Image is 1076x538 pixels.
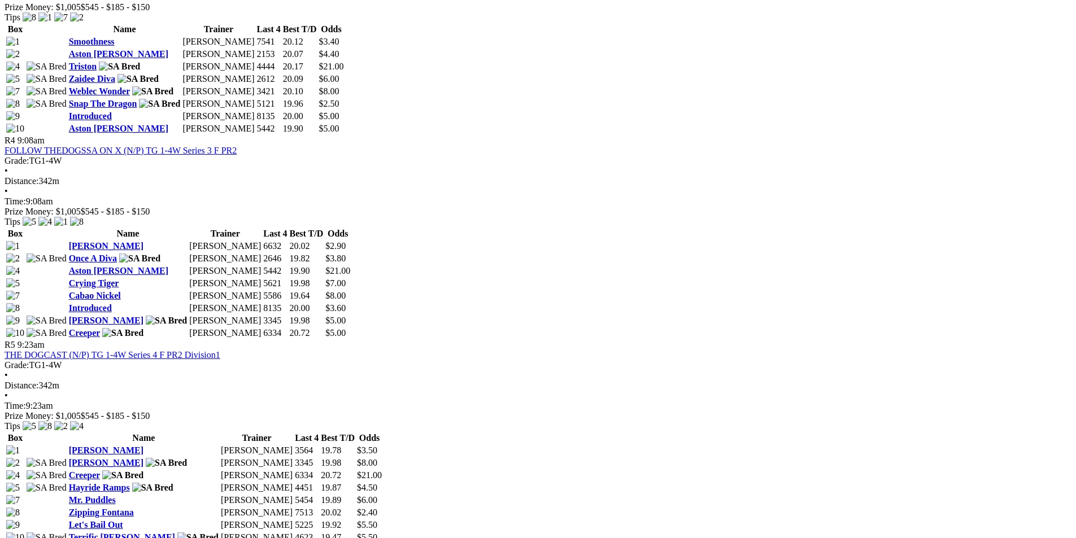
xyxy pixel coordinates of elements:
[182,49,255,60] td: [PERSON_NAME]
[220,457,293,469] td: [PERSON_NAME]
[5,411,1071,421] div: Prize Money: $1,005
[256,111,281,122] td: 8135
[68,432,219,444] th: Name
[282,61,317,72] td: 20.17
[5,360,1071,370] div: TG1-4W
[263,290,287,301] td: 5586
[102,328,143,338] img: SA Bred
[320,457,355,469] td: 19.98
[325,228,351,239] th: Odds
[69,62,97,71] a: Triston
[6,328,24,338] img: 10
[294,482,319,493] td: 4451
[23,217,36,227] img: 5
[256,36,281,47] td: 7541
[38,217,52,227] img: 4
[69,124,168,133] a: Aston [PERSON_NAME]
[189,240,262,252] td: [PERSON_NAME]
[282,49,317,60] td: 20.07
[357,520,377,530] span: $5.50
[5,196,26,206] span: Time:
[189,303,262,314] td: [PERSON_NAME]
[320,470,355,481] td: 20.72
[6,483,20,493] img: 5
[146,316,187,326] img: SA Bred
[5,401,26,410] span: Time:
[282,123,317,134] td: 19.90
[256,49,281,60] td: 2153
[182,123,255,134] td: [PERSON_NAME]
[146,458,187,468] img: SA Bred
[5,156,1071,166] div: TG1-4W
[68,24,181,35] th: Name
[69,328,100,338] a: Creeper
[263,265,287,277] td: 5442
[256,123,281,134] td: 5442
[6,470,20,480] img: 4
[6,253,20,264] img: 2
[6,520,20,530] img: 9
[220,445,293,456] td: [PERSON_NAME]
[23,421,36,431] img: 5
[319,74,339,84] span: $6.00
[282,24,317,35] th: Best T/D
[294,445,319,456] td: 3564
[182,61,255,72] td: [PERSON_NAME]
[6,111,20,121] img: 9
[8,229,23,238] span: Box
[27,62,67,72] img: SA Bred
[220,519,293,531] td: [PERSON_NAME]
[5,156,29,165] span: Grade:
[69,266,168,275] a: Aston [PERSON_NAME]
[182,86,255,97] td: [PERSON_NAME]
[69,316,143,325] a: [PERSON_NAME]
[357,458,377,467] span: $8.00
[325,278,346,288] span: $7.00
[23,12,36,23] img: 8
[6,49,20,59] img: 2
[325,303,346,313] span: $3.60
[54,421,68,431] img: 2
[69,303,112,313] a: Introduced
[69,495,116,505] a: Mr. Puddles
[289,303,324,314] td: 20.00
[319,49,339,59] span: $4.40
[139,99,180,109] img: SA Bred
[356,432,382,444] th: Odds
[69,111,112,121] a: Introduced
[325,291,346,300] span: $8.00
[294,519,319,531] td: 5225
[263,253,287,264] td: 2646
[282,98,317,110] td: 19.96
[6,278,20,288] img: 5
[68,228,188,239] th: Name
[70,12,84,23] img: 2
[325,241,346,251] span: $2.90
[117,74,159,84] img: SA Bred
[38,12,52,23] img: 1
[54,217,68,227] img: 1
[5,176,38,186] span: Distance:
[256,86,281,97] td: 3421
[189,278,262,289] td: [PERSON_NAME]
[69,278,119,288] a: Crying Tiger
[294,432,319,444] th: Last 4
[289,327,324,339] td: 20.72
[294,495,319,506] td: 5454
[189,327,262,339] td: [PERSON_NAME]
[27,470,67,480] img: SA Bred
[5,176,1071,186] div: 342m
[8,433,23,443] span: Box
[325,266,350,275] span: $21.00
[70,421,84,431] img: 4
[6,445,20,456] img: 1
[5,370,8,380] span: •
[6,458,20,468] img: 2
[69,74,115,84] a: Zaidee Diva
[320,482,355,493] td: 19.87
[182,98,255,110] td: [PERSON_NAME]
[27,99,67,109] img: SA Bred
[38,421,52,431] img: 8
[182,73,255,85] td: [PERSON_NAME]
[282,36,317,47] td: 20.12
